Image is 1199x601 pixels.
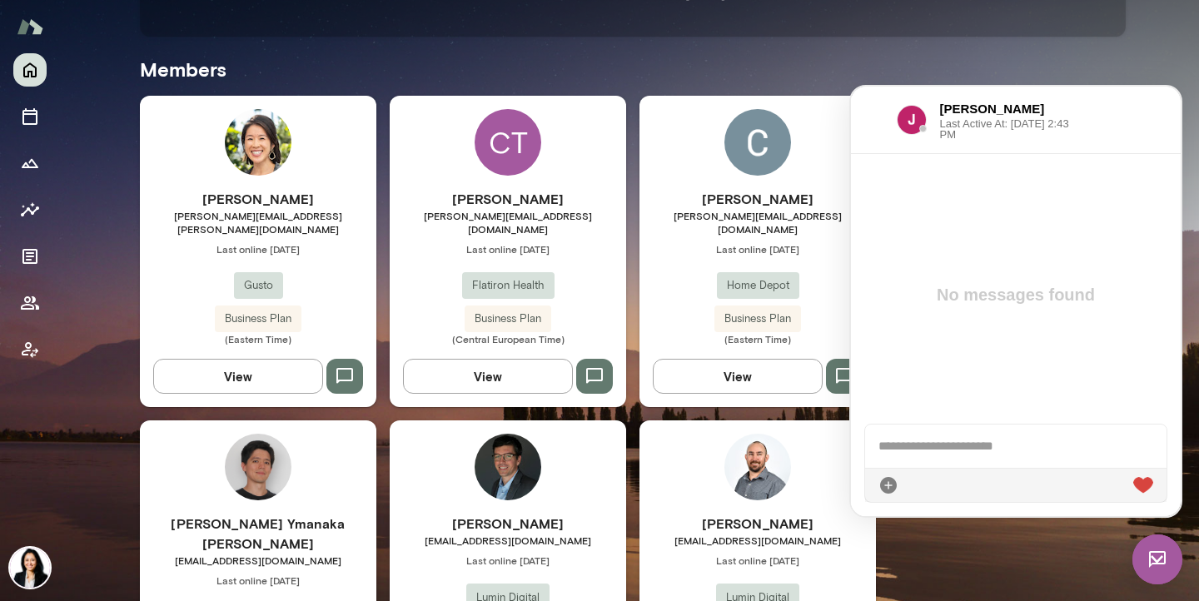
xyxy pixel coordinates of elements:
[724,109,791,176] img: Cecil Payne
[390,209,626,236] span: [PERSON_NAME][EMAIL_ADDRESS][DOMAIN_NAME]
[140,242,376,256] span: Last online [DATE]
[140,574,376,587] span: Last online [DATE]
[390,242,626,256] span: Last online [DATE]
[13,240,47,273] button: Documents
[13,147,47,180] button: Growth Plan
[465,310,551,327] span: Business Plan
[475,109,541,176] div: CT
[10,548,50,588] img: Monica Aggarwal
[390,534,626,547] span: [EMAIL_ADDRESS][DOMAIN_NAME]
[153,359,323,394] button: View
[215,310,301,327] span: Business Plan
[639,209,876,236] span: [PERSON_NAME][EMAIL_ADDRESS][DOMAIN_NAME]
[13,53,47,87] button: Home
[140,332,376,345] span: (Eastern Time)
[89,13,221,32] h6: [PERSON_NAME]
[17,11,43,42] img: Mento
[140,56,1126,82] h5: Members
[403,359,573,394] button: View
[13,286,47,320] button: Members
[234,277,283,294] span: Gusto
[89,32,221,53] span: Last Active At: [DATE] 2:43 PM
[639,514,876,534] h6: [PERSON_NAME]
[390,514,626,534] h6: [PERSON_NAME]
[282,390,302,407] img: heart
[282,389,302,409] div: Live Reaction
[46,18,76,48] img: data:image/png;base64,iVBORw0KGgoAAAANSUhEUgAAAMgAAADICAYAAACtWK6eAAAKeUlEQVR4AeyceYxdVRnAv5nWLkO...
[13,100,47,133] button: Sessions
[639,534,876,547] span: [EMAIL_ADDRESS][DOMAIN_NAME]
[390,332,626,345] span: (Central European Time)
[653,359,823,394] button: View
[140,209,376,236] span: [PERSON_NAME][EMAIL_ADDRESS][PERSON_NAME][DOMAIN_NAME]
[639,332,876,345] span: (Eastern Time)
[225,434,291,500] img: Mateus Ymanaka Barretto
[13,193,47,226] button: Insights
[717,277,799,294] span: Home Depot
[462,277,555,294] span: Flatiron Health
[475,434,541,500] img: Brian Clerc
[714,310,801,327] span: Business Plan
[140,189,376,209] h6: [PERSON_NAME]
[639,242,876,256] span: Last online [DATE]
[724,434,791,500] img: Jerry Crow
[639,189,876,209] h6: [PERSON_NAME]
[639,554,876,567] span: Last online [DATE]
[13,333,47,366] button: Client app
[225,109,291,176] img: Amanda Lin
[390,189,626,209] h6: [PERSON_NAME]
[27,389,47,409] div: Attach
[140,554,376,567] span: [EMAIL_ADDRESS][DOMAIN_NAME]
[140,514,376,554] h6: [PERSON_NAME] Ymanaka [PERSON_NAME]
[390,554,626,567] span: Last online [DATE]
